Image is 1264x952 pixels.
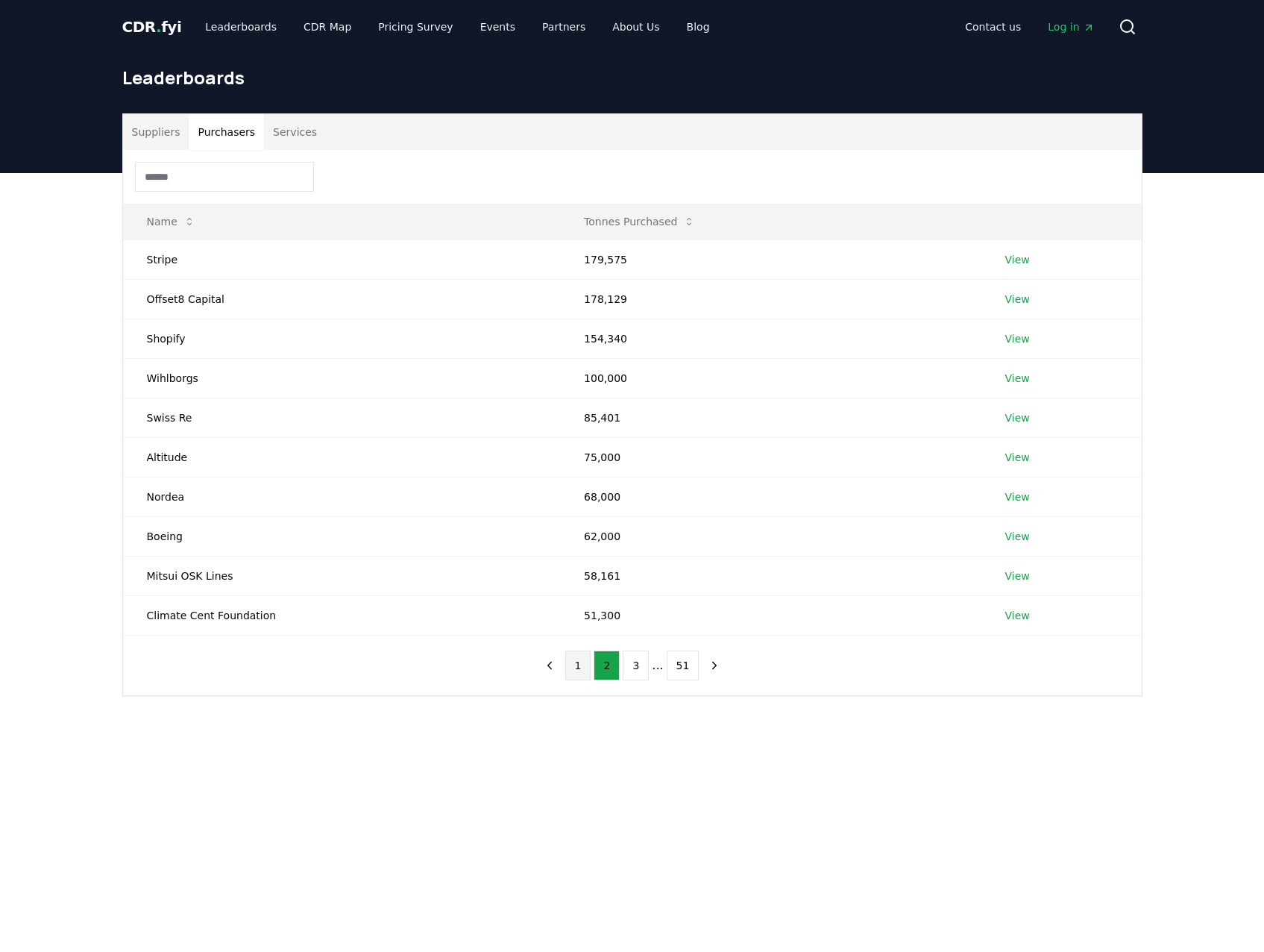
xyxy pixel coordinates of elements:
button: Services [264,114,326,150]
button: previous page [537,651,562,680]
a: Pricing Survey [366,13,465,40]
a: View [1005,331,1030,346]
td: Climate Cent Foundation [123,595,561,635]
td: Stripe [123,239,561,279]
a: Contact us [953,13,1033,40]
span: Log in [1048,19,1094,34]
a: View [1005,608,1030,623]
td: 58,161 [560,556,981,595]
td: 75,000 [560,437,981,477]
td: Swiss Re [123,398,561,437]
a: Partners [530,13,597,40]
td: Mitsui OSK Lines [123,556,561,595]
td: Boeing [123,516,561,556]
td: 179,575 [560,239,981,279]
button: 3 [623,651,649,680]
nav: Main [953,13,1106,40]
td: 100,000 [560,358,981,398]
td: Offset8 Capital [123,279,561,319]
td: 62,000 [560,516,981,556]
a: View [1005,450,1030,465]
a: CDR Map [292,13,363,40]
td: 68,000 [560,477,981,516]
h1: Leaderboards [122,66,1142,90]
button: 1 [565,651,591,680]
button: Suppliers [123,114,189,150]
td: 154,340 [560,319,981,358]
a: CDR.fyi [122,16,182,37]
a: View [1005,371,1030,386]
a: About Us [600,13,671,40]
a: View [1005,292,1030,307]
li: ... [652,657,663,674]
a: View [1005,410,1030,425]
span: . [156,18,161,36]
a: Log in [1036,13,1106,40]
a: View [1005,569,1030,583]
button: next page [702,651,727,680]
button: Purchasers [189,114,264,150]
nav: Main [193,13,721,40]
td: 85,401 [560,398,981,437]
a: View [1005,252,1030,267]
td: Nordea [123,477,561,516]
a: View [1005,529,1030,544]
button: Name [135,207,207,237]
td: 51,300 [560,595,981,635]
a: Blog [675,13,722,40]
td: 178,129 [560,279,981,319]
td: Shopify [123,319,561,358]
button: 51 [667,651,699,680]
td: Wihlborgs [123,358,561,398]
span: CDR fyi [122,18,182,36]
button: Tonnes Purchased [572,207,707,237]
a: View [1005,489,1030,504]
td: Altitude [123,437,561,477]
a: Leaderboards [193,13,289,40]
button: 2 [594,651,620,680]
a: Events [468,13,527,40]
